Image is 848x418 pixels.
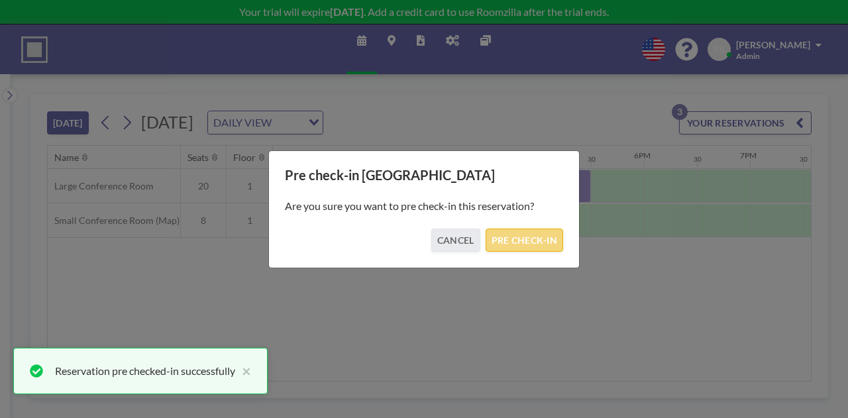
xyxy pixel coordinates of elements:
div: Reservation pre checked-in successfully [55,363,235,379]
button: PRE CHECK-IN [486,229,563,252]
button: CANCEL [431,229,480,252]
button: close [235,363,251,379]
p: Are you sure you want to pre check-in this reservation? [285,199,563,213]
h3: Pre check-in [GEOGRAPHIC_DATA] [285,167,563,183]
